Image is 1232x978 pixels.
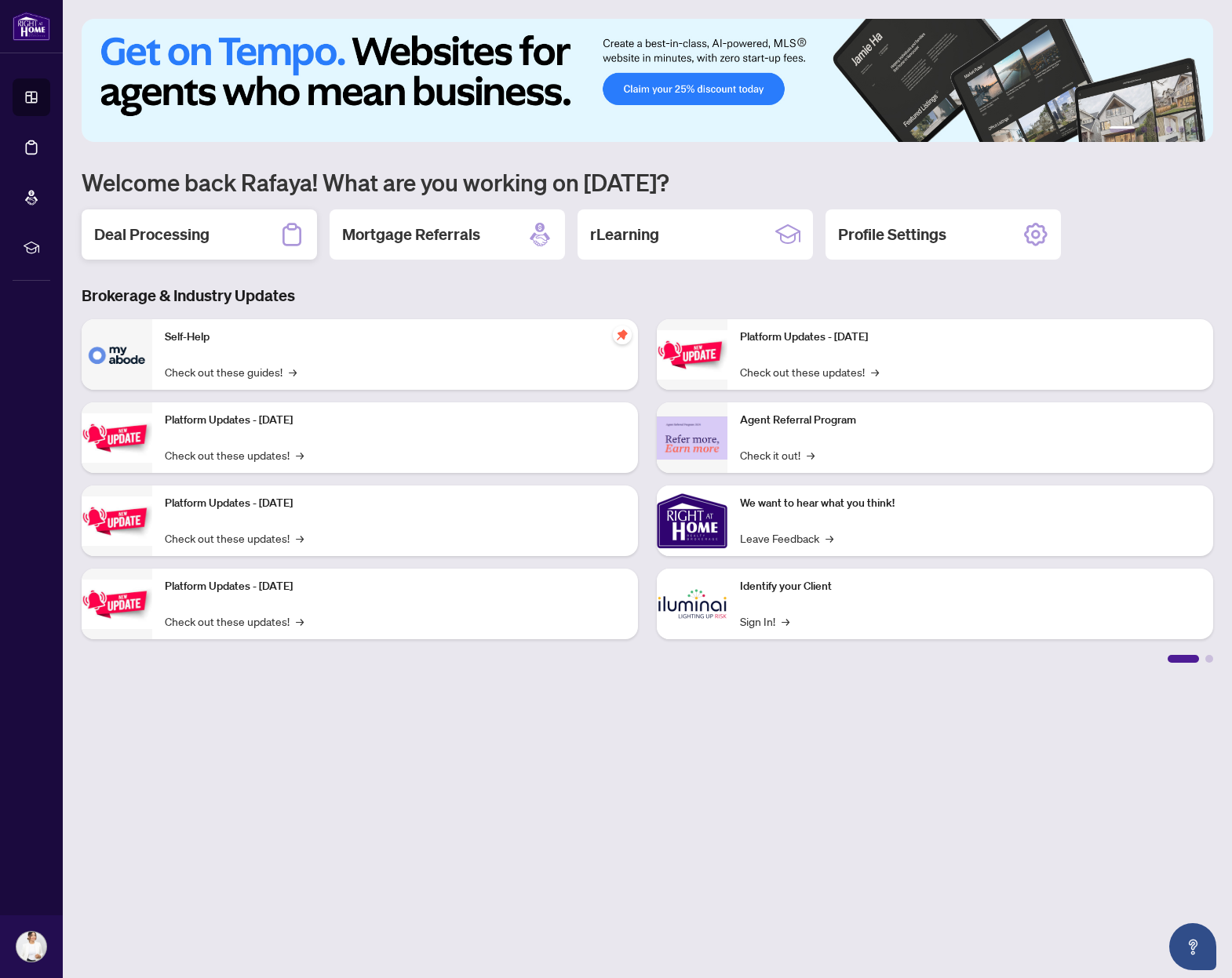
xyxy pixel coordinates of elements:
[807,446,815,464] span: →
[1166,126,1172,133] button: 4
[657,485,727,556] img: We want to hear what you think!
[165,495,625,512] p: Platform Updates - [DATE]
[289,363,297,380] span: →
[826,529,833,547] span: →
[782,613,789,630] span: →
[740,446,815,464] a: Check it out!→
[871,363,879,380] span: →
[740,495,1201,512] p: We want to hear what you think!
[165,329,625,346] p: Self-Help
[740,578,1201,595] p: Identify your Client
[1154,126,1160,133] button: 3
[82,319,152,390] img: Self-Help
[165,613,304,630] a: Check out these updates!→
[82,580,152,629] img: Platform Updates - July 8, 2025
[296,446,304,464] span: →
[740,613,789,630] a: Sign In!→
[838,224,946,245] h2: Profile Settings
[740,529,833,547] a: Leave Feedback→
[657,416,727,460] img: Agent Referral Program
[82,167,1213,197] h1: Welcome back Rafaya! What are you working on [DATE]?
[165,412,625,429] p: Platform Updates - [DATE]
[82,19,1213,142] img: Slide 0
[1179,126,1185,133] button: 5
[13,12,50,41] img: logo
[1169,923,1216,970] button: Open asap
[342,224,480,245] h2: Mortgage Referrals
[165,529,304,547] a: Check out these updates!→
[1110,126,1135,133] button: 1
[740,329,1201,346] p: Platform Updates - [DATE]
[165,578,625,595] p: Platform Updates - [DATE]
[94,224,210,245] h2: Deal Processing
[165,446,304,464] a: Check out these updates!→
[82,413,152,463] img: Platform Updates - September 16, 2025
[740,363,879,380] a: Check out these updates!→
[16,932,46,962] img: Profile Icon
[657,330,727,380] img: Platform Updates - June 23, 2025
[657,569,727,639] img: Identify your Client
[740,412,1201,429] p: Agent Referral Program
[1141,126,1147,133] button: 2
[165,363,297,380] a: Check out these guides!→
[82,285,1213,307] h3: Brokerage & Industry Updates
[296,613,304,630] span: →
[613,325,632,344] span: pushpin
[590,224,659,245] h2: rLearning
[1191,126,1197,133] button: 6
[82,496,152,546] img: Platform Updates - July 21, 2025
[296,529,304,547] span: →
